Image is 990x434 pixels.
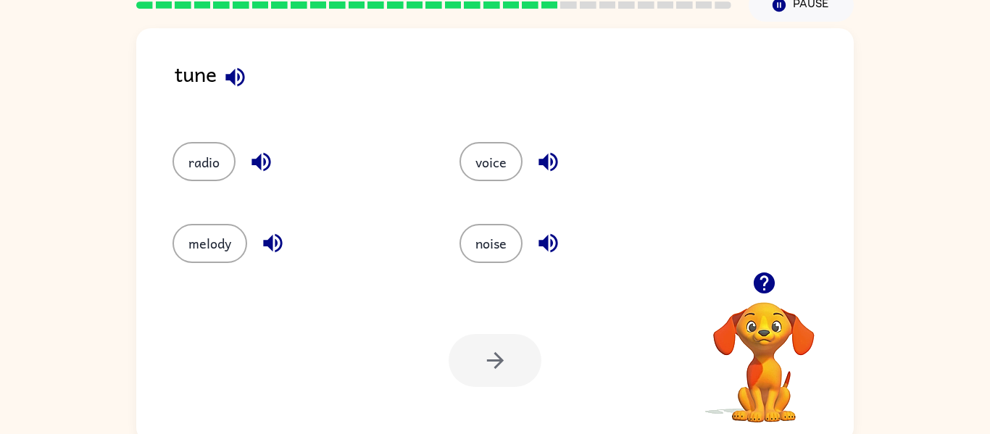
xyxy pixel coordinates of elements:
[459,224,523,263] button: noise
[459,142,523,181] button: voice
[691,280,836,425] video: Your browser must support playing .mp4 files to use Literably. Please try using another browser.
[172,142,236,181] button: radio
[172,224,247,263] button: melody
[175,57,854,113] div: tune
